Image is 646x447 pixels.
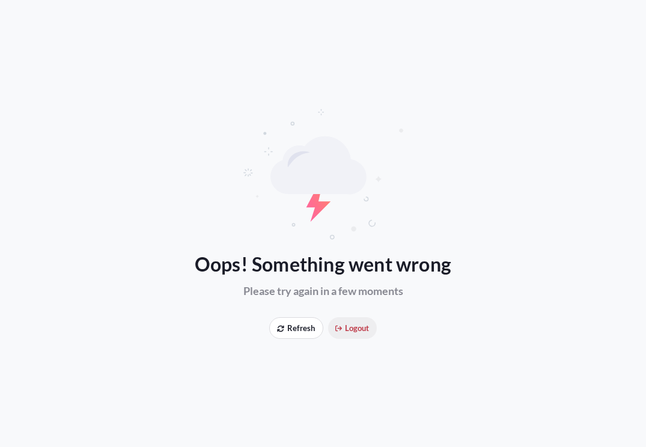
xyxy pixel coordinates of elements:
button: Logout [328,317,377,339]
span: Please try again in a few moments [243,284,403,298]
button: Refresh [269,317,323,339]
span: Refresh [277,322,315,334]
span: Logout [335,322,370,334]
span: Oops! Something went wrong [195,250,451,279]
